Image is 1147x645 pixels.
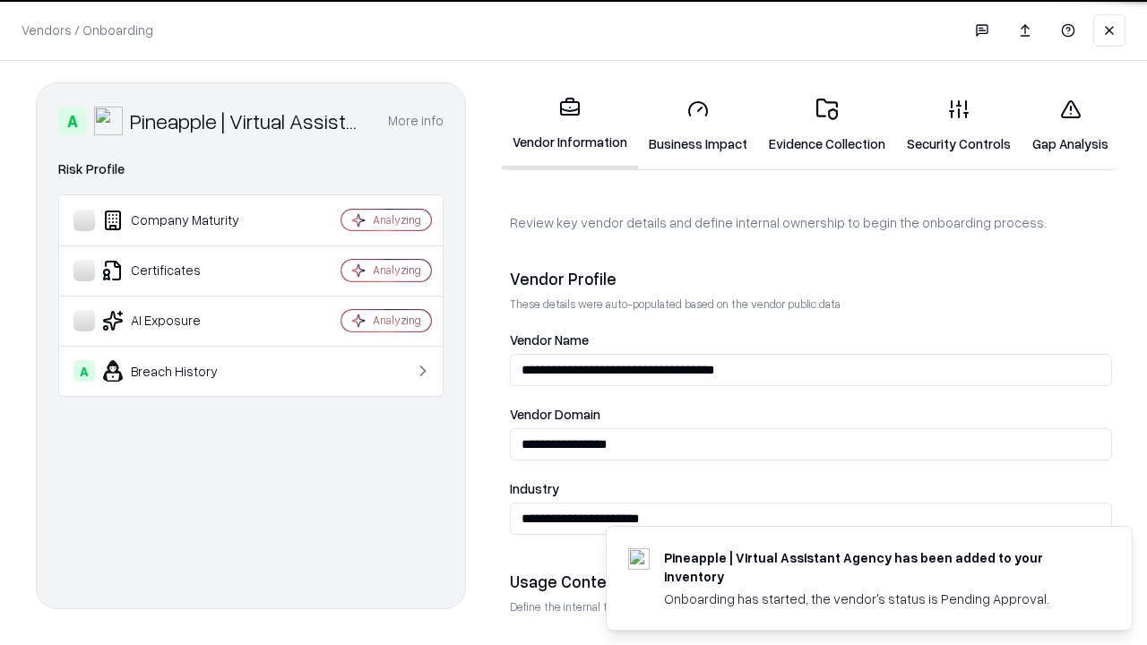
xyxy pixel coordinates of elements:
[664,548,1089,586] div: Pineapple | Virtual Assistant Agency has been added to your inventory
[510,571,1112,592] div: Usage Context
[510,333,1112,347] label: Vendor Name
[73,360,95,382] div: A
[73,260,288,281] div: Certificates
[22,21,153,39] p: Vendors / Onboarding
[510,213,1112,232] p: Review key vendor details and define internal ownership to begin the onboarding process.
[1022,84,1119,168] a: Gap Analysis
[638,84,758,168] a: Business Impact
[73,360,288,382] div: Breach History
[510,599,1112,615] p: Define the internal team and reason for using this vendor. This helps assess business relevance a...
[73,210,288,231] div: Company Maturity
[628,548,650,570] img: trypineapple.com
[510,482,1112,495] label: Industry
[758,84,896,168] a: Evidence Collection
[58,107,87,135] div: A
[130,107,367,135] div: Pineapple | Virtual Assistant Agency
[373,262,421,278] div: Analyzing
[510,268,1112,289] div: Vendor Profile
[896,84,1022,168] a: Security Controls
[373,313,421,328] div: Analyzing
[502,82,638,169] a: Vendor Information
[510,408,1112,421] label: Vendor Domain
[58,159,444,180] div: Risk Profile
[664,589,1089,608] div: Onboarding has started, the vendor's status is Pending Approval.
[373,212,421,228] div: Analyzing
[510,297,1112,312] p: These details were auto-populated based on the vendor public data
[73,310,288,331] div: AI Exposure
[94,107,123,135] img: Pineapple | Virtual Assistant Agency
[388,105,444,137] button: More info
